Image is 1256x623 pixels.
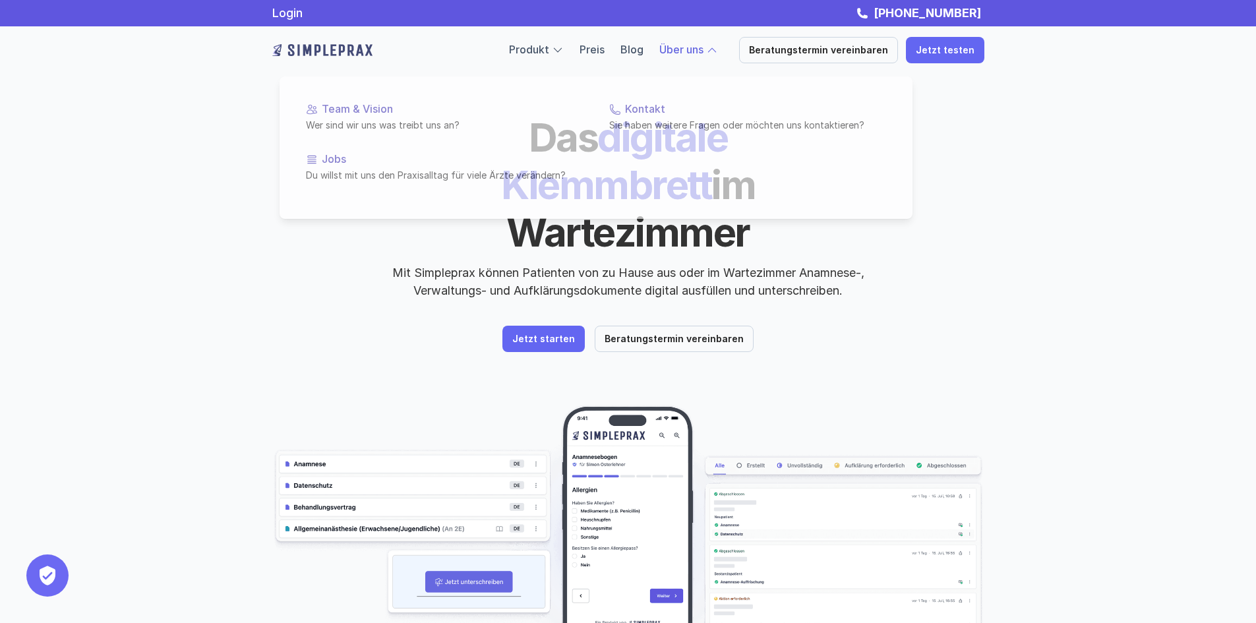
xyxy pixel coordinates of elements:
a: Beratungstermin vereinbaren [739,37,898,63]
p: Beratungstermin vereinbaren [749,45,888,56]
strong: [PHONE_NUMBER] [874,6,981,20]
a: Beratungstermin vereinbaren [595,326,754,352]
a: KontaktSie haben weitere Fragen oder möchten uns kontaktieren? [599,92,897,142]
p: Kontakt [625,103,886,115]
a: Über uns [659,43,703,56]
p: Team & Vision [322,103,583,115]
p: Jobs [322,153,583,165]
p: Mit Simpleprax können Patienten von zu Hause aus oder im Wartezimmer Anamnese-, Verwaltungs- und ... [381,264,876,299]
a: Login [272,6,303,20]
a: Blog [620,43,643,56]
a: JobsDu willst mit uns den Praxisalltag für viele Ärzte verändern? [295,142,593,193]
a: [PHONE_NUMBER] [870,6,984,20]
p: Beratungstermin vereinbaren [605,334,744,345]
p: Du willst mit uns den Praxisalltag für viele Ärzte verändern? [306,168,583,182]
p: Jetzt starten [512,334,575,345]
p: Wer sind wir uns was treibt uns an? [306,118,583,132]
a: Produkt [509,43,549,56]
a: Preis [580,43,605,56]
p: Sie haben weitere Fragen oder möchten uns kontaktieren? [609,118,886,132]
a: Jetzt testen [906,37,984,63]
p: Jetzt testen [916,45,974,56]
a: Jetzt starten [502,326,585,352]
a: Team & VisionWer sind wir uns was treibt uns an? [295,92,593,142]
